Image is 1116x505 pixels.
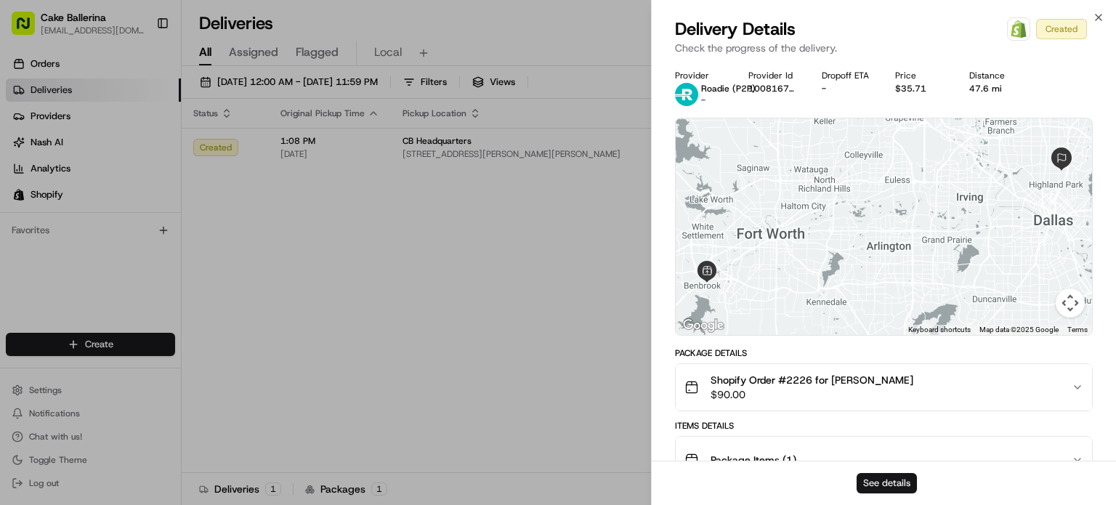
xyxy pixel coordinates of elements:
span: Roadie (P2P) [701,83,756,94]
span: [DATE] [129,264,158,275]
img: Shopify [1010,20,1027,38]
span: [PERSON_NAME] [45,264,118,275]
span: Package Items ( 1 ) [711,453,796,467]
div: Price [895,70,945,81]
span: - [701,94,705,106]
img: Google [679,316,727,335]
p: Check the progress of the delivery. [675,41,1093,55]
span: [DATE] [129,225,158,236]
div: Provider Id [748,70,798,81]
span: Pylon [145,360,176,371]
img: Jessica Spence [15,211,38,234]
div: 📗 [15,326,26,337]
a: 💻API Documentation [117,318,239,344]
button: See details [857,473,917,493]
div: 47.6 mi [969,83,1019,94]
button: Start new chat [247,142,264,160]
div: Items Details [675,420,1093,432]
div: - [822,83,872,94]
a: 📗Knowledge Base [9,318,117,344]
p: Welcome 👋 [15,57,264,81]
button: Package Items (1) [676,437,1092,483]
img: 1736555255976-a54dd68f-1ca7-489b-9aae-adbdc363a1c4 [15,138,41,164]
div: Package Details [675,347,1093,359]
button: Shopify Order #2226 for [PERSON_NAME]$90.00 [676,364,1092,411]
span: • [121,264,126,275]
span: Shopify Order #2226 for [PERSON_NAME] [711,373,913,387]
a: Open this area in Google Maps (opens a new window) [679,316,727,335]
span: API Documentation [137,324,233,339]
a: Terms [1067,326,1088,334]
span: Delivery Details [675,17,796,41]
span: Knowledge Base [29,324,111,339]
span: [PERSON_NAME] [45,225,118,236]
a: Powered byPylon [102,359,176,371]
div: 💻 [123,326,134,337]
span: Map data ©2025 Google [979,326,1059,334]
div: Provider [675,70,725,81]
div: Start new chat [65,138,238,153]
img: roadie-logo-v2.jpg [675,83,698,106]
button: See all [225,185,264,203]
input: Clear [38,93,240,108]
span: • [121,225,126,236]
a: Shopify [1007,17,1030,41]
img: 4920774857489_3d7f54699973ba98c624_72.jpg [31,138,57,164]
img: Nash [15,14,44,43]
button: Keyboard shortcuts [908,325,971,335]
button: 100816797 [748,83,798,94]
span: $90.00 [711,387,913,402]
img: 1736555255976-a54dd68f-1ca7-489b-9aae-adbdc363a1c4 [29,264,41,276]
div: Distance [969,70,1019,81]
img: Masood Aslam [15,250,38,273]
div: Dropoff ETA [822,70,872,81]
div: We're available if you need us! [65,153,200,164]
div: Past conversations [15,188,93,200]
div: $35.71 [895,83,945,94]
button: Map camera controls [1056,288,1085,318]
